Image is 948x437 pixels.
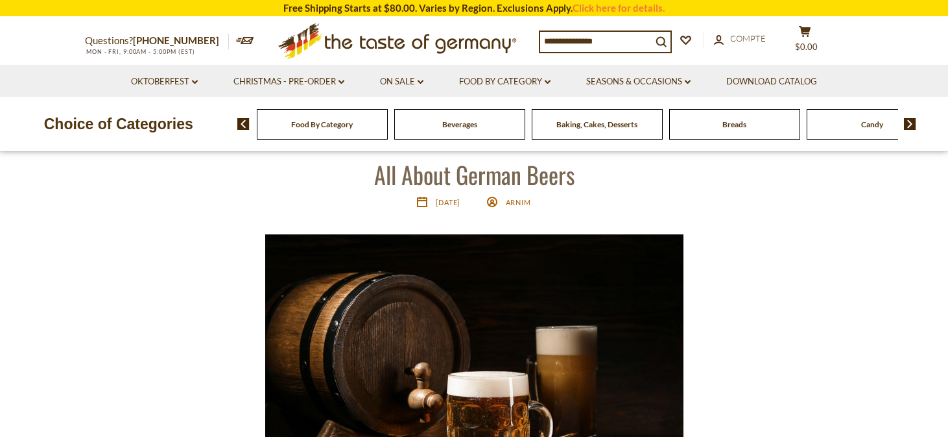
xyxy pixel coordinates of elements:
[795,42,818,52] span: $0.00
[861,119,883,129] a: Candy
[722,119,746,129] a: Breads
[291,119,353,129] a: Food By Category
[85,32,229,49] p: Questions?
[442,119,477,129] a: Beverages
[459,75,551,89] a: Food By Category
[131,75,198,89] a: Oktoberfest
[40,160,908,189] h1: All About German Beers
[436,198,460,206] time: [DATE]
[556,119,637,129] a: Baking, Cakes, Desserts
[237,118,250,130] img: previous arrow
[506,198,532,206] span: Arnim
[380,75,423,89] a: On Sale
[586,75,691,89] a: Seasons & Occasions
[730,33,766,44] span: Compte
[714,32,766,46] a: Compte
[726,75,817,89] a: Download Catalog
[573,2,665,14] a: Click here for details.
[85,48,195,55] span: MON - FRI, 9:00AM - 5:00PM (EST)
[233,75,344,89] a: Christmas - PRE-ORDER
[904,118,916,130] img: next arrow
[785,25,824,58] button: $0.00
[133,34,219,46] a: [PHONE_NUMBER]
